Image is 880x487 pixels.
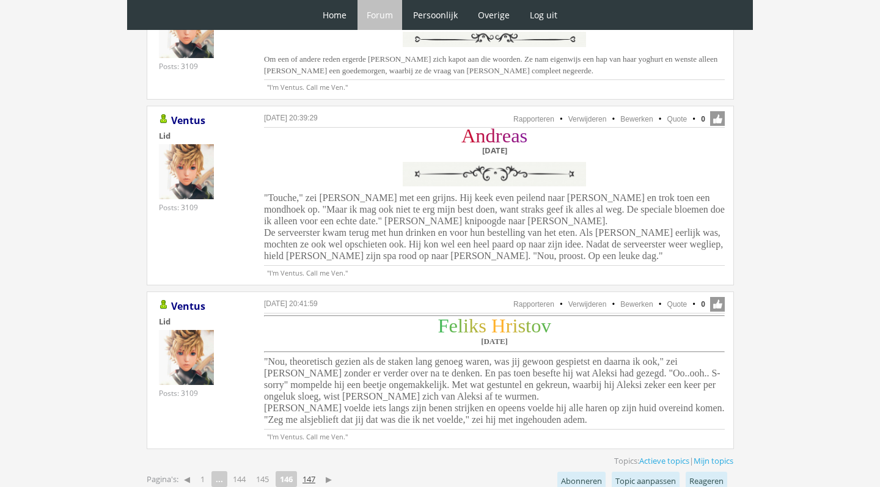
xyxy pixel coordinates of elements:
div: Posts: 3109 [159,61,198,71]
a: [DATE] 20:41:59 [264,299,318,308]
a: Quote [667,300,687,309]
span: s [479,315,486,337]
span: a [511,125,519,147]
b: [DATE] [481,337,508,346]
span: "Touche," zei [PERSON_NAME] met een grijns. Hij keek even peilend naar [PERSON_NAME] en trok toen... [264,192,725,261]
span: t [526,315,531,337]
a: Ventus [171,299,205,313]
span: e [502,125,511,147]
span: n [475,125,485,147]
a: Verwijderen [568,115,607,123]
div: Posts: 3109 [159,202,198,213]
strong: 146 [276,471,297,487]
a: Bewerken [620,115,653,123]
span: F [438,315,449,337]
img: vFZgZrq.png [400,159,589,189]
a: [DATE] 20:39:29 [264,114,318,122]
a: Rapporteren [513,115,554,123]
span: k [469,315,479,337]
span: d [486,125,496,147]
a: Quote [667,115,687,123]
a: Mijn topics [694,455,733,466]
div: Lid [159,316,244,327]
span: v [541,315,551,337]
p: "I'm Ventus. Call me Ven." [264,79,725,92]
span: A [461,125,475,147]
span: e [449,315,458,337]
span: Pagina's: [147,474,178,485]
span: H [491,315,505,337]
span: s [518,315,526,337]
span: l [458,315,463,337]
img: y0w1XJ0.png [400,29,589,50]
a: Bewerken [620,300,653,309]
img: Gebruiker is online [159,114,169,124]
span: r [506,315,513,337]
span: 0 [701,114,705,125]
div: Lid [159,130,244,141]
img: Ventus [159,330,214,385]
span: ... [211,471,227,487]
p: "I'm Ventus. Call me Ven." [264,265,725,277]
span: Om een of andere reden ergerde [PERSON_NAME] zich kapot aan die woorden. Ze nam eigenwijs een hap... [264,54,717,75]
img: Ventus [159,144,214,199]
b: [DATE] [482,145,507,156]
div: Posts: 3109 [159,388,198,398]
a: Actieve topics [639,455,689,466]
span: Topics: | [614,455,733,466]
span: r [496,125,502,147]
span: 0 [701,299,705,310]
span: s [520,125,528,147]
a: Verwijderen [568,300,607,309]
a: Ventus [171,114,205,127]
span: "Nou, theoretisch gezien als de staken lang genoeg waren, was jij gewoon gespietst en daarna ik o... [264,356,725,425]
span: o [531,315,541,337]
p: "I'm Ventus. Call me Ven." [264,429,725,441]
img: Gebruiker is online [159,300,169,310]
a: Rapporteren [513,300,554,309]
img: Ventus [159,3,214,58]
span: i [512,315,518,337]
span: i [463,315,469,337]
